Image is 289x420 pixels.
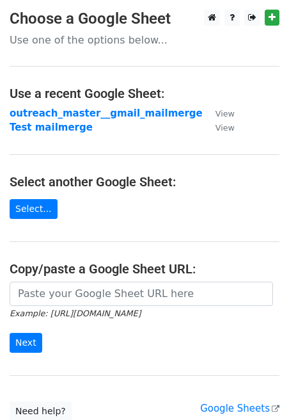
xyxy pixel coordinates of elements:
[200,403,279,414] a: Google Sheets
[10,199,58,219] a: Select...
[10,174,279,190] h4: Select another Google Sheet:
[10,10,279,28] h3: Choose a Google Sheet
[10,122,93,133] a: Test mailmerge
[203,108,235,119] a: View
[10,108,203,119] a: outreach_master__gmail_mailmerge
[215,109,235,118] small: View
[10,282,273,306] input: Paste your Google Sheet URL here
[10,261,279,277] h4: Copy/paste a Google Sheet URL:
[203,122,235,133] a: View
[10,86,279,101] h4: Use a recent Google Sheet:
[10,309,141,318] small: Example: [URL][DOMAIN_NAME]
[215,123,235,133] small: View
[225,359,289,420] iframe: Chat Widget
[10,333,42,353] input: Next
[10,33,279,47] p: Use one of the options below...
